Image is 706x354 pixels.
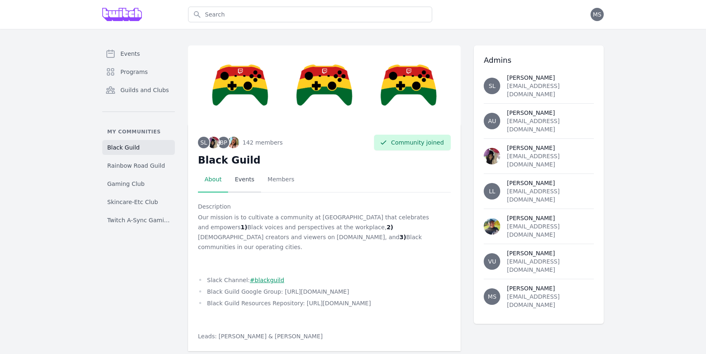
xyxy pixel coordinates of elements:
[120,86,169,94] span: Guilds and Clubs
[507,249,594,257] div: [PERSON_NAME]
[198,154,451,167] h2: Black Guild
[102,82,175,98] a: Guilds and Clubs
[593,12,602,17] span: MS
[198,298,437,308] li: Black Guild Resources Repository: [URL][DOMAIN_NAME]
[120,50,140,58] span: Events
[107,180,145,188] span: Gaming Club
[102,140,175,155] a: Black Guild
[228,167,261,192] a: Events
[241,224,247,230] strong: 1)
[102,128,175,135] p: My communities
[488,294,497,299] span: MS
[489,188,496,194] span: LL
[488,259,496,264] span: VU
[107,216,170,224] span: Twitch A-Sync Gaming (TAG) Club
[188,7,432,22] input: Search
[507,74,594,82] div: [PERSON_NAME]
[507,152,594,169] div: [EMAIL_ADDRESS][DOMAIN_NAME]
[591,8,604,21] button: MS
[507,117,594,133] div: [EMAIL_ADDRESS][DOMAIN_NAME]
[374,135,451,150] button: Community joined
[507,82,594,98] div: [EMAIL_ADDRESS][DOMAIN_NAME]
[102,158,175,173] a: Rainbow Road Guild
[120,68,148,76] span: Programs
[200,140,207,145] span: SL
[198,331,437,341] p: Leads: [PERSON_NAME] & [PERSON_NAME]
[198,167,228,192] a: About
[107,162,165,170] span: Rainbow Road Guild
[102,45,175,228] nav: Sidebar
[507,292,594,309] div: [EMAIL_ADDRESS][DOMAIN_NAME]
[242,138,283,147] span: 142 members
[102,45,175,62] a: Events
[507,284,594,292] div: [PERSON_NAME]
[102,64,175,80] a: Programs
[102,213,175,228] a: Twitch A-Sync Gaming (TAG) Club
[220,140,227,145] span: BP
[102,176,175,191] a: Gaming Club
[198,287,437,297] li: Black Guild Google Group: [URL][DOMAIN_NAME]
[507,257,594,274] div: [EMAIL_ADDRESS][DOMAIN_NAME]
[507,179,594,187] div: [PERSON_NAME]
[250,277,284,283] a: #blackguild
[507,109,594,117] div: [PERSON_NAME]
[386,224,393,230] strong: 2)
[102,8,142,21] img: Grove
[507,144,594,152] div: [PERSON_NAME]
[107,143,140,152] span: Black Guild
[198,202,451,211] div: Description
[261,167,301,192] a: Members
[488,118,496,124] span: AU
[400,234,406,240] strong: 3)
[107,198,158,206] span: Skincare-Etc Club
[507,187,594,204] div: [EMAIL_ADDRESS][DOMAIN_NAME]
[102,195,175,209] a: Skincare-Etc Club
[484,55,594,65] h3: Admins
[198,275,437,285] li: Slack Channel:
[198,212,437,252] p: Our mission is to cultivate a community at [GEOGRAPHIC_DATA] that celebrates and empowers Black v...
[507,214,594,222] div: [PERSON_NAME]
[489,83,496,89] span: SL
[507,222,594,239] div: [EMAIL_ADDRESS][DOMAIN_NAME]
